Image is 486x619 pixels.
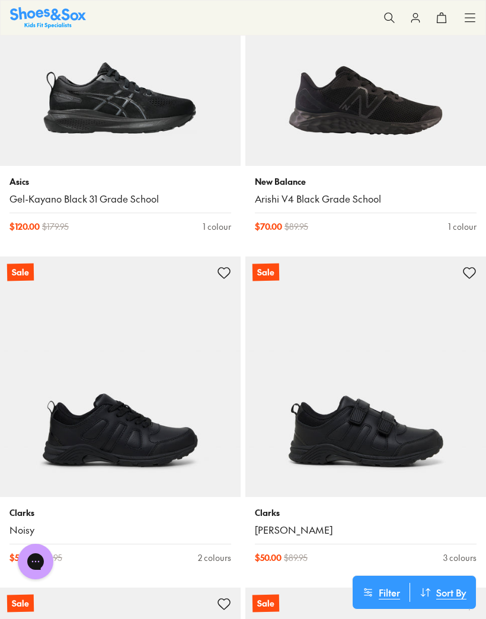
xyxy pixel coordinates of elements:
span: $ 120.00 [9,220,40,233]
div: 1 colour [203,220,231,233]
p: Sale [252,595,279,612]
a: Shoes & Sox [10,7,86,28]
p: Sale [7,595,34,612]
div: 1 colour [448,220,477,233]
span: $ 89.95 [284,551,308,564]
p: Asics [9,175,231,188]
div: 3 colours [443,551,477,564]
iframe: Gorgias live chat messenger [12,540,59,583]
span: $ 50.00 [9,551,36,564]
p: Sale [252,264,279,281]
p: Clarks [9,506,231,519]
span: Sort By [436,585,466,599]
a: [PERSON_NAME] [255,524,477,537]
div: 2 colours [198,551,231,564]
span: $ 89.95 [284,220,308,233]
span: $ 179.95 [42,220,69,233]
p: New Balance [255,175,477,188]
p: Sale [7,264,34,281]
span: $ 70.00 [255,220,282,233]
img: SNS_Logo_Responsive.svg [10,7,86,28]
button: Filter [353,583,410,602]
button: Sort By [410,583,476,602]
span: $ 50.00 [255,551,282,564]
a: Sale [245,256,486,497]
a: Arishi V4 Black Grade School [255,193,477,206]
a: Noisy [9,524,231,537]
a: Gel-Kayano Black 31 Grade School [9,193,231,206]
p: Clarks [255,506,477,519]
